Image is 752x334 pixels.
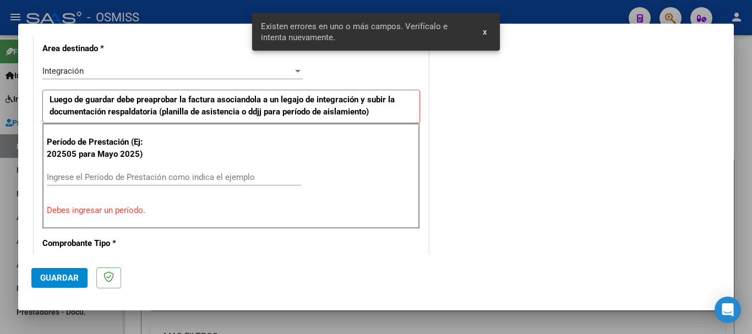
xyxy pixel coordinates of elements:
p: Comprobante Tipo * [42,237,156,250]
span: Integración [42,66,84,76]
p: Período de Prestación (Ej: 202505 para Mayo 2025) [47,136,157,161]
p: Area destinado * [42,42,156,55]
span: x [483,27,487,37]
button: x [474,22,495,42]
span: Existen errores en uno o más campos. Verifícalo e intenta nuevamente. [261,21,470,43]
strong: Luego de guardar debe preaprobar la factura asociandola a un legajo de integración y subir la doc... [50,95,395,117]
div: Open Intercom Messenger [715,297,741,323]
span: Guardar [40,273,79,283]
button: Guardar [31,268,88,288]
p: Debes ingresar un período. [47,204,416,217]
